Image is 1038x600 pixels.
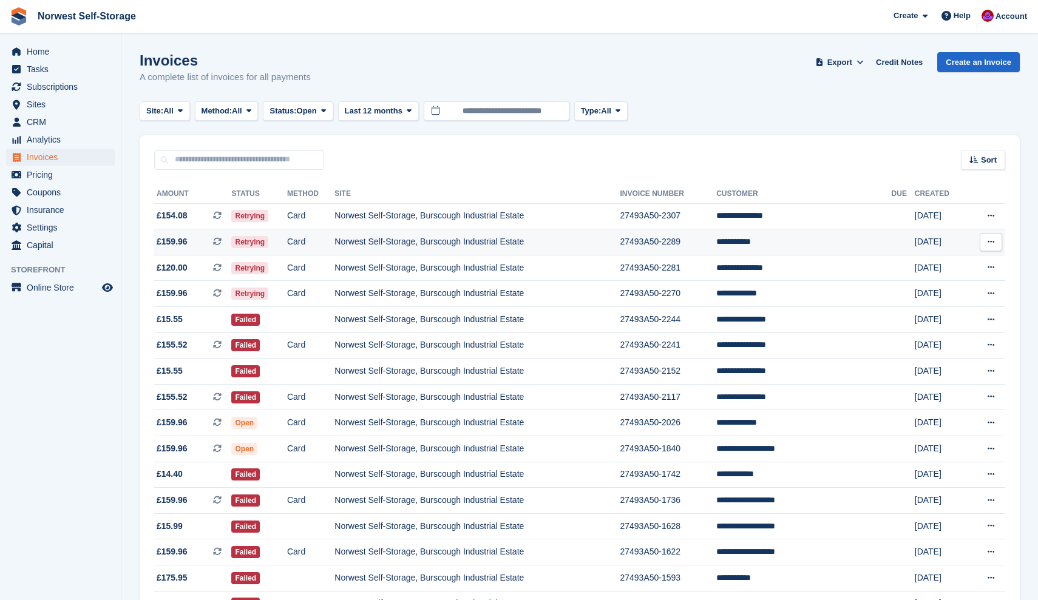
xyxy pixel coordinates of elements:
td: Card [287,281,334,307]
td: 27493A50-2281 [620,255,716,281]
span: £159.96 [157,442,188,455]
span: Open [297,105,317,117]
span: Analytics [27,131,100,148]
span: £175.95 [157,571,188,584]
th: Method [287,184,334,204]
span: Retrying [231,288,268,300]
span: Storefront [11,264,121,276]
a: menu [6,149,115,166]
td: 27493A50-2117 [620,384,716,410]
td: Norwest Self-Storage, Burscough Industrial Estate [334,203,620,229]
td: 27493A50-2307 [620,203,716,229]
a: menu [6,279,115,296]
span: Capital [27,237,100,254]
span: Open [231,443,257,455]
span: Failed [231,546,260,558]
span: Subscriptions [27,78,100,95]
td: Norwest Self-Storage, Burscough Industrial Estate [334,255,620,281]
span: Failed [231,521,260,533]
td: [DATE] [915,462,967,488]
th: Status [231,184,287,204]
td: Card [287,410,334,436]
td: [DATE] [915,229,967,255]
td: Norwest Self-Storage, Burscough Industrial Estate [334,488,620,514]
span: Sites [27,96,100,113]
th: Created [915,184,967,204]
td: Norwest Self-Storage, Burscough Industrial Estate [334,410,620,436]
span: £159.96 [157,235,188,248]
span: Retrying [231,262,268,274]
span: Pricing [27,166,100,183]
span: Type: [581,105,602,117]
button: Status: Open [263,101,333,121]
span: £159.96 [157,287,188,300]
td: Card [287,384,334,410]
th: Invoice Number [620,184,716,204]
th: Amount [154,184,231,204]
h1: Invoices [140,52,311,69]
button: Type: All [574,101,628,121]
td: Norwest Self-Storage, Burscough Industrial Estate [334,332,620,359]
span: Failed [231,494,260,507]
span: £159.96 [157,494,188,507]
td: 27493A50-2026 [620,410,716,436]
td: 27493A50-1628 [620,513,716,539]
span: £15.99 [157,520,183,533]
span: All [232,105,242,117]
span: £159.96 [157,545,188,558]
p: A complete list of invoices for all payments [140,70,311,84]
span: All [163,105,174,117]
a: Credit Notes [871,52,928,72]
td: Norwest Self-Storage, Burscough Industrial Estate [334,307,620,333]
a: menu [6,96,115,113]
td: Card [287,229,334,255]
span: Failed [231,365,260,377]
span: £155.52 [157,391,188,403]
a: Preview store [100,280,115,295]
a: menu [6,201,115,218]
td: [DATE] [915,255,967,281]
th: Customer [716,184,891,204]
td: Norwest Self-Storage, Burscough Industrial Estate [334,436,620,462]
td: Norwest Self-Storage, Burscough Industrial Estate [334,565,620,592]
span: £120.00 [157,261,188,274]
a: menu [6,61,115,78]
td: Norwest Self-Storage, Burscough Industrial Estate [334,359,620,385]
a: menu [6,131,115,148]
td: Norwest Self-Storage, Burscough Industrial Estate [334,513,620,539]
td: Norwest Self-Storage, Burscough Industrial Estate [334,229,620,255]
span: £154.08 [157,209,188,222]
td: [DATE] [915,281,967,307]
a: menu [6,237,115,254]
span: Method: [202,105,232,117]
td: Norwest Self-Storage, Burscough Industrial Estate [334,384,620,410]
td: [DATE] [915,203,967,229]
span: Invoices [27,149,100,166]
span: Retrying [231,236,268,248]
a: menu [6,219,115,236]
span: Insurance [27,201,100,218]
td: [DATE] [915,307,967,333]
span: All [601,105,611,117]
td: 27493A50-2244 [620,307,716,333]
button: Method: All [195,101,259,121]
td: 27493A50-1622 [620,539,716,565]
td: 27493A50-1593 [620,565,716,592]
td: Norwest Self-Storage, Burscough Industrial Estate [334,281,620,307]
td: Card [287,539,334,565]
td: [DATE] [915,359,967,385]
span: £15.55 [157,313,183,326]
td: 27493A50-1840 [620,436,716,462]
td: 27493A50-2270 [620,281,716,307]
span: Status: [270,105,296,117]
td: [DATE] [915,565,967,592]
td: Norwest Self-Storage, Burscough Industrial Estate [334,539,620,565]
span: Tasks [27,61,100,78]
span: CRM [27,113,100,130]
a: Create an Invoice [937,52,1020,72]
span: Account [996,10,1027,22]
a: menu [6,78,115,95]
a: Norwest Self-Storage [33,6,141,26]
a: menu [6,113,115,130]
span: Failed [231,468,260,480]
